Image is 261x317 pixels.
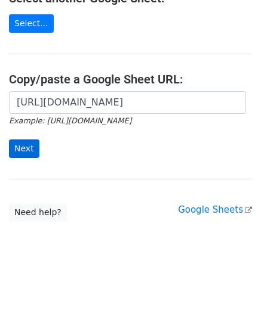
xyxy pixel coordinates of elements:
small: Example: [URL][DOMAIN_NAME] [9,116,131,125]
a: Need help? [9,203,67,222]
input: Paste your Google Sheet URL here [9,91,246,114]
iframe: Chat Widget [201,260,261,317]
a: Google Sheets [178,204,252,215]
a: Select... [9,14,54,33]
input: Next [9,139,39,158]
h4: Copy/paste a Google Sheet URL: [9,72,252,86]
